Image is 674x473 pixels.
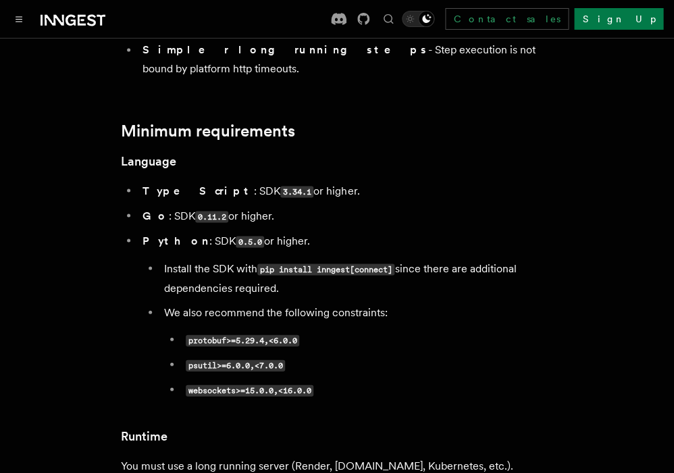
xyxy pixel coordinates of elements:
[574,8,663,30] a: Sign Up
[138,41,553,78] li: - Step execution is not bound by platform http timeouts.
[138,206,553,226] li: : SDK or higher.
[195,211,228,222] code: 0.11.2
[186,384,313,396] code: websockets>=15.0.0,<16.0.0
[257,264,394,275] code: pip install inngest[connect]
[445,8,569,30] a: Contact sales
[121,122,295,141] a: Minimum requirements
[138,181,553,201] li: : SDK or higher.
[121,151,176,170] a: Language
[142,209,169,222] strong: Go
[186,334,299,346] code: protobuf>=5.29.4,<6.0.0
[142,184,254,197] strong: TypeScript
[11,11,27,27] button: Toggle navigation
[280,186,313,197] code: 3.34.1
[186,359,285,371] code: psutil>=6.0.0,<7.0.0
[380,11,396,27] button: Find something...
[142,234,209,247] strong: Python
[160,303,553,399] li: We also recommend the following constraints:
[236,236,264,247] code: 0.5.0
[160,259,553,297] li: Install the SDK with since there are additional dependencies required.
[121,426,167,445] a: Runtime
[138,231,553,399] li: : SDK or higher.
[142,43,428,56] strong: Simpler long running steps
[402,11,434,27] button: Toggle dark mode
